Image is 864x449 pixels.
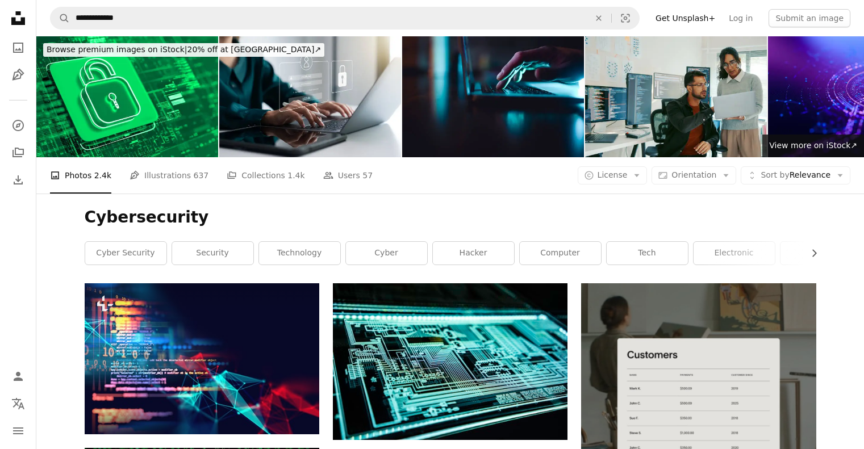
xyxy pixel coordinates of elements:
[7,141,30,164] a: Collections
[47,45,321,54] span: 20% off at [GEOGRAPHIC_DATA] ↗
[741,166,850,184] button: Sort byRelevance
[362,169,373,182] span: 57
[7,169,30,191] a: Download History
[607,242,688,265] a: tech
[7,114,30,137] a: Explore
[85,242,166,265] a: cyber security
[769,141,857,150] span: View more on iStock ↗
[520,242,601,265] a: computer
[36,36,218,157] img: Cyber security. Network and data protection. Lock sign on the digital cpu.
[50,7,640,30] form: Find visuals sitewide
[649,9,722,27] a: Get Unsplash+
[287,169,304,182] span: 1.4k
[194,169,209,182] span: 637
[762,135,864,157] a: View more on iStock↗
[761,170,830,181] span: Relevance
[7,392,30,415] button: Language
[7,36,30,59] a: Photos
[85,354,319,364] a: Programming code abstract technology background of software developer and Computer script
[47,45,187,54] span: Browse premium images on iStock |
[780,242,862,265] a: laptop
[7,419,30,442] button: Menu
[612,7,639,29] button: Visual search
[130,157,208,194] a: Illustrations 637
[585,36,767,157] img: Two Hispanic programmers reviewing code on a laptop in a modern office
[7,365,30,388] a: Log in / Sign up
[598,170,628,179] span: License
[7,64,30,86] a: Illustrations
[761,170,789,179] span: Sort by
[346,242,427,265] a: cyber
[586,7,611,29] button: Clear
[259,242,340,265] a: technology
[219,36,401,157] img: Securing cybersecurity, A Businesswoman protecting personal data. Preventing Online Theft.
[769,9,850,27] button: Submit an image
[804,242,816,265] button: scroll list to the right
[402,36,584,157] img: professional online gamer hand fingers
[36,36,331,64] a: Browse premium images on iStock|20% off at [GEOGRAPHIC_DATA]↗
[722,9,759,27] a: Log in
[85,283,319,434] img: Programming code abstract technology background of software developer and Computer script
[433,242,514,265] a: hacker
[323,157,373,194] a: Users 57
[652,166,736,184] button: Orientation
[578,166,648,184] button: License
[333,283,567,440] img: teal LED panel
[671,170,716,179] span: Orientation
[51,7,70,29] button: Search Unsplash
[172,242,253,265] a: security
[694,242,775,265] a: electronic
[333,356,567,367] a: teal LED panel
[85,207,816,228] h1: Cybersecurity
[227,157,304,194] a: Collections 1.4k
